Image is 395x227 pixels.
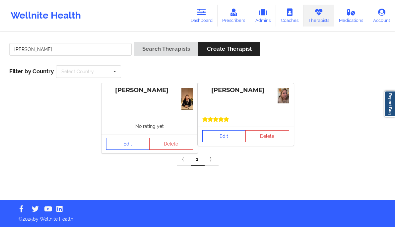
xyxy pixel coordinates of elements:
div: Select Country [61,69,94,74]
div: [PERSON_NAME] [202,86,289,94]
img: 2476ad85-c8d9-4d33-b260-4f07a7790307_32aba917-f7d1-4eff-802a-ca6eefe353ffIMG_2587.jpeg [181,88,193,110]
a: Account [368,5,395,27]
img: 267760f1-c8df-4c18-b8b4-1f2b5be26d6bimage0.jpeg [278,88,289,103]
a: Edit [202,130,246,142]
p: © 2025 by Wellnite Health [14,211,381,222]
a: 1 [191,153,205,166]
button: Create Therapist [198,42,260,56]
a: Admins [250,5,276,27]
button: Delete [149,138,193,150]
div: No rating yet [101,118,198,134]
a: Report Bug [384,91,395,117]
a: Dashboard [186,5,218,27]
button: Delete [245,130,289,142]
a: Therapists [303,5,334,27]
a: Medications [334,5,368,27]
a: Edit [106,138,150,150]
span: Filter by Country [9,68,54,75]
a: Coaches [276,5,303,27]
input: Search Keywords [9,43,132,56]
div: Pagination Navigation [177,153,219,166]
div: [PERSON_NAME] [106,86,193,94]
a: Previous item [177,153,191,166]
a: Prescribers [218,5,250,27]
button: Search Therapists [134,42,198,56]
a: Next item [205,153,219,166]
